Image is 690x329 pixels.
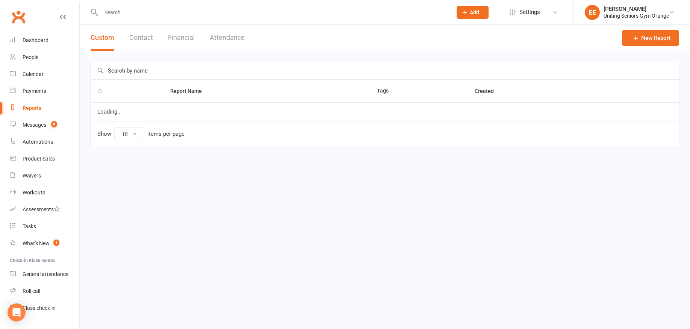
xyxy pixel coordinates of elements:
button: Contact [129,25,153,51]
div: items per page [147,131,185,137]
span: Report Name [170,88,210,94]
div: Assessments [23,206,60,212]
button: Attendance [210,25,245,51]
div: Uniting Seniors Gym Orange [604,12,669,19]
button: Report Name [170,86,210,96]
a: Reports [10,100,79,117]
div: Dashboard [23,37,48,43]
div: Messages [23,122,46,128]
th: Tags [370,80,468,102]
a: Waivers [10,167,79,184]
span: 1 [53,240,59,246]
div: [PERSON_NAME] [604,6,669,12]
a: Workouts [10,184,79,201]
span: Created [475,88,502,94]
a: Product Sales [10,150,79,167]
span: 9 [51,121,57,127]
span: Add [470,9,479,15]
div: Calendar [23,71,44,77]
a: Dashboard [10,32,79,49]
div: General attendance [23,271,68,277]
div: EE [585,5,600,20]
div: Automations [23,139,53,145]
button: Add [457,6,489,19]
a: Tasks [10,218,79,235]
a: What's New1 [10,235,79,252]
a: General attendance kiosk mode [10,266,79,283]
div: Product Sales [23,156,55,162]
button: Financial [168,25,195,51]
a: Messages 9 [10,117,79,133]
div: Reports [23,105,41,111]
div: Waivers [23,173,41,179]
a: Calendar [10,66,79,83]
div: What's New [23,240,50,246]
td: Loading... [91,102,679,121]
a: Clubworx [9,8,28,26]
input: Search by name [91,62,679,79]
a: Automations [10,133,79,150]
button: Custom [91,25,114,51]
a: Roll call [10,283,79,300]
a: Payments [10,83,79,100]
div: Payments [23,88,46,94]
div: Show [97,127,185,141]
a: People [10,49,79,66]
div: Class check-in [23,305,56,311]
a: New Report [622,30,679,46]
div: Open Intercom Messenger [8,303,26,321]
span: Settings [519,4,540,21]
a: Class kiosk mode [10,300,79,317]
div: Workouts [23,190,45,196]
div: Tasks [23,223,36,229]
input: Search... [99,7,447,18]
div: Roll call [23,288,40,294]
div: People [23,54,38,60]
button: Created [475,86,502,96]
a: Assessments [10,201,79,218]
